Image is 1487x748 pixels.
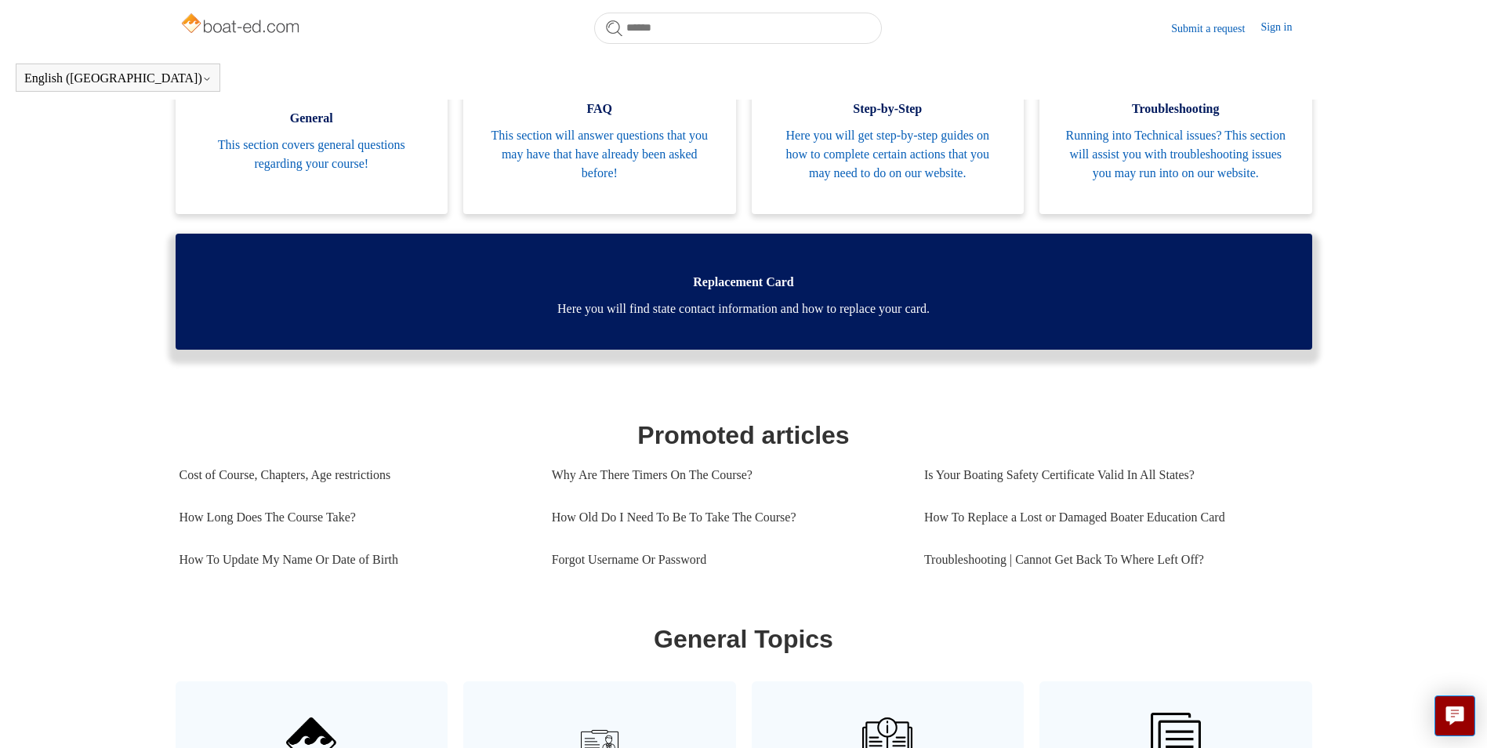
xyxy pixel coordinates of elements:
[199,136,425,173] span: This section covers general questions regarding your course!
[199,300,1289,318] span: Here you will find state contact information and how to replace your card.
[924,454,1297,496] a: Is Your Boating Safety Certificate Valid In All States?
[924,539,1297,581] a: Troubleshooting | Cannot Get Back To Where Left Off?
[552,496,901,539] a: How Old Do I Need To Be To Take The Course?
[552,539,901,581] a: Forgot Username Or Password
[487,126,713,183] span: This section will answer questions that you may have that have already been asked before!
[924,496,1297,539] a: How To Replace a Lost or Damaged Boater Education Card
[199,273,1289,292] span: Replacement Card
[487,100,713,118] span: FAQ
[180,9,304,41] img: Boat-Ed Help Center home page
[752,60,1025,214] a: Step-by-Step Here you will get step-by-step guides on how to complete certain actions that you ma...
[1260,19,1307,38] a: Sign in
[176,234,1312,350] a: Replacement Card Here you will find state contact information and how to replace your card.
[180,496,528,539] a: How Long Does The Course Take?
[199,109,425,128] span: General
[180,539,528,581] a: How To Update My Name Or Date of Birth
[24,71,212,85] button: English ([GEOGRAPHIC_DATA])
[775,100,1001,118] span: Step-by-Step
[594,13,882,44] input: Search
[1434,695,1475,736] button: Live chat
[180,416,1308,454] h1: Promoted articles
[552,454,901,496] a: Why Are There Timers On The Course?
[1039,60,1312,214] a: Troubleshooting Running into Technical issues? This section will assist you with troubleshooting ...
[1063,100,1289,118] span: Troubleshooting
[1063,126,1289,183] span: Running into Technical issues? This section will assist you with troubleshooting issues you may r...
[180,620,1308,658] h1: General Topics
[180,454,528,496] a: Cost of Course, Chapters, Age restrictions
[1171,20,1260,37] a: Submit a request
[775,126,1001,183] span: Here you will get step-by-step guides on how to complete certain actions that you may need to do ...
[176,60,448,214] a: General This section covers general questions regarding your course!
[463,60,736,214] a: FAQ This section will answer questions that you may have that have already been asked before!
